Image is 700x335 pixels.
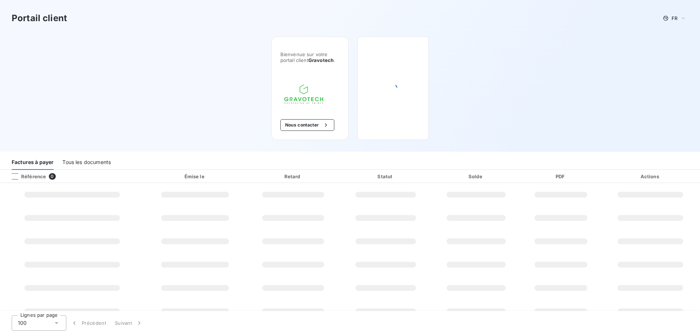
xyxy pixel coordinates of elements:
span: Gravotech [308,57,334,63]
div: Factures à payer [12,155,54,170]
span: Bienvenue sur votre portail client . [280,51,339,63]
button: Suivant [110,315,147,331]
div: Statut [341,173,430,180]
span: 0 [49,173,55,180]
span: 100 [18,319,27,327]
img: Company logo [280,81,327,108]
div: Retard [248,173,338,180]
h3: Portail client [12,12,67,25]
div: Référence [6,173,46,180]
div: Solde [433,173,519,180]
div: Émise le [145,173,245,180]
div: Actions [602,173,699,180]
button: Nous contacter [280,119,334,131]
div: Tous les documents [62,155,111,170]
span: FR [672,15,677,21]
div: PDF [522,173,599,180]
button: Précédent [66,315,110,331]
